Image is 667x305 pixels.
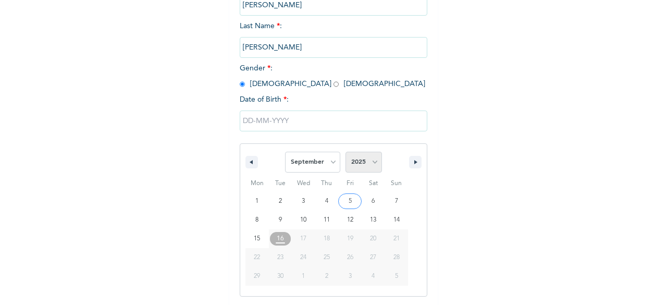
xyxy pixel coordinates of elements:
button: 23 [269,248,292,267]
button: 12 [338,211,362,229]
button: 4 [315,192,339,211]
button: 24 [292,248,315,267]
span: 25 [324,248,330,267]
button: 10 [292,211,315,229]
span: 12 [347,211,353,229]
span: Thu [315,175,339,192]
button: 15 [245,229,269,248]
button: 17 [292,229,315,248]
span: 8 [255,211,258,229]
span: 15 [254,229,260,248]
span: 20 [370,229,376,248]
button: 7 [385,192,408,211]
span: 18 [324,229,330,248]
span: 14 [393,211,400,229]
button: 19 [338,229,362,248]
button: 21 [385,229,408,248]
button: 6 [362,192,385,211]
span: 28 [393,248,400,267]
span: 30 [277,267,283,286]
span: 23 [277,248,283,267]
button: 1 [245,192,269,211]
button: 11 [315,211,339,229]
span: 2 [279,192,282,211]
button: 14 [385,211,408,229]
span: 21 [393,229,400,248]
span: Fri [338,175,362,192]
span: 24 [300,248,306,267]
span: Date of Birth : [240,94,289,105]
span: Mon [245,175,269,192]
span: 16 [277,229,284,248]
span: 27 [370,248,376,267]
span: 26 [347,248,353,267]
button: 29 [245,267,269,286]
span: 13 [370,211,376,229]
button: 2 [269,192,292,211]
button: 16 [269,229,292,248]
span: Tue [269,175,292,192]
span: 19 [347,229,353,248]
button: 9 [269,211,292,229]
button: 18 [315,229,339,248]
span: Sat [362,175,385,192]
span: 5 [349,192,352,211]
button: 27 [362,248,385,267]
span: 1 [255,192,258,211]
span: 7 [395,192,398,211]
button: 20 [362,229,385,248]
span: 22 [254,248,260,267]
button: 3 [292,192,315,211]
span: Wed [292,175,315,192]
button: 26 [338,248,362,267]
button: 22 [245,248,269,267]
span: 29 [254,267,260,286]
span: 9 [279,211,282,229]
span: 11 [324,211,330,229]
span: 6 [372,192,375,211]
span: 10 [300,211,306,229]
button: 25 [315,248,339,267]
span: Gender : [DEMOGRAPHIC_DATA] [DEMOGRAPHIC_DATA] [240,65,425,88]
span: Last Name : [240,22,427,51]
button: 28 [385,248,408,267]
span: 3 [302,192,305,211]
span: 17 [300,229,306,248]
button: 13 [362,211,385,229]
input: Enter your last name [240,37,427,58]
button: 8 [245,211,269,229]
button: 30 [269,267,292,286]
button: 5 [338,192,362,211]
span: Sun [385,175,408,192]
span: 4 [325,192,328,211]
input: DD-MM-YYYY [240,111,427,131]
